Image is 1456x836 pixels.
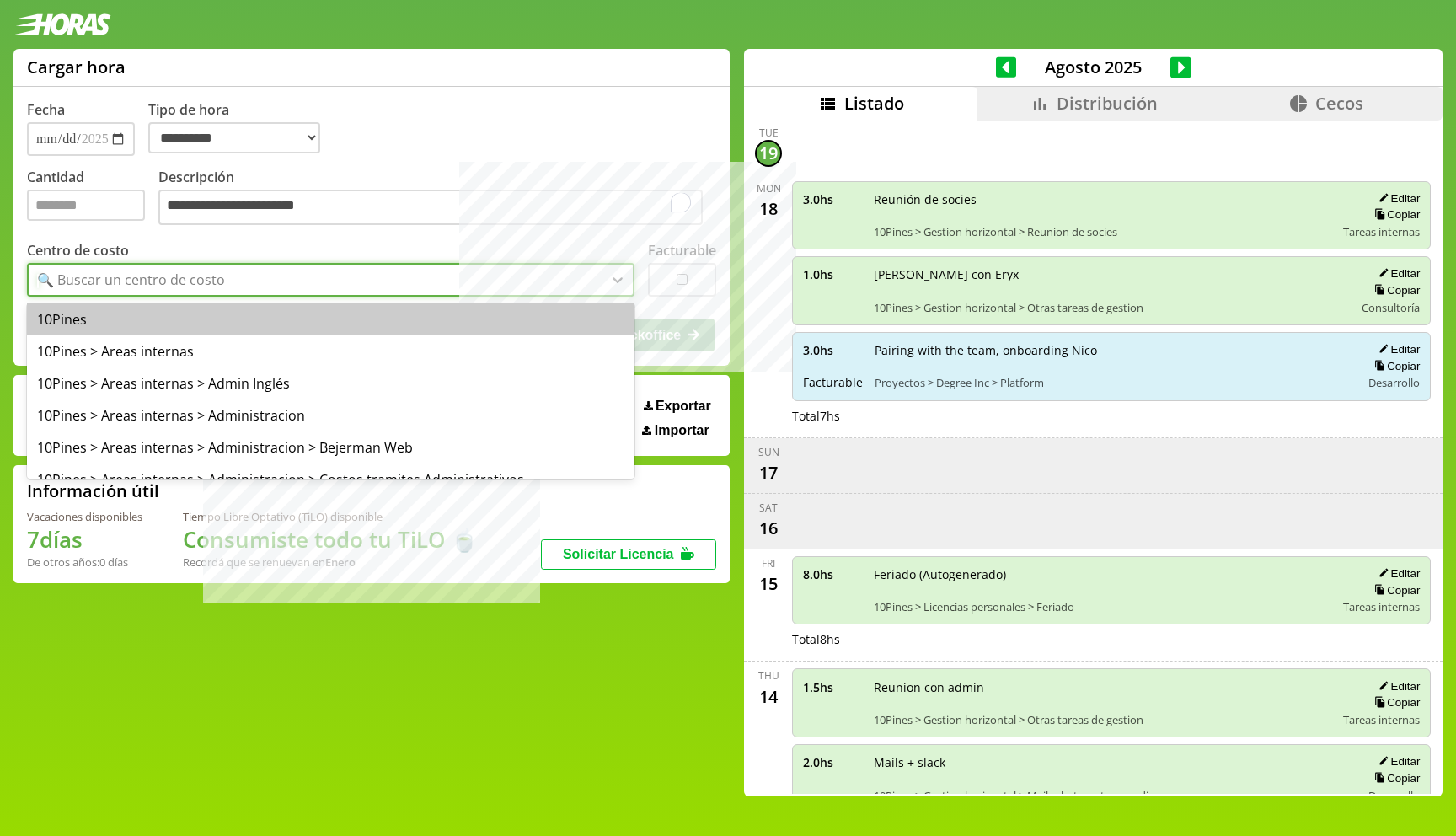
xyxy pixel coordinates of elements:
[655,423,709,438] span: Importar
[758,668,779,683] div: Thu
[755,683,782,710] div: 14
[27,464,634,496] div: 10Pines > Areas internas > Administracion > Costos tramites Administrativos
[27,431,634,464] div: 10Pines > Areas internas > Administracion > Bejerman Web
[148,100,334,156] label: Tipo de hora
[148,122,320,153] select: Tipo de hora
[792,408,1431,424] div: Total 7 hs
[874,191,1331,207] span: Reunión de socies
[37,271,225,289] div: 🔍 Buscar un centro de costo
[13,13,111,35] img: logotipo
[844,92,904,115] span: Listado
[1369,771,1420,785] button: Copiar
[803,566,862,582] span: 8.0 hs
[874,679,1331,695] span: Reunion con admin
[27,509,142,524] div: Vacaciones disponibles
[1016,56,1170,78] span: Agosto 2025
[27,303,634,335] div: 10Pines
[759,126,779,140] div: Tue
[803,679,862,695] span: 1.5 hs
[1057,92,1158,115] span: Distribución
[183,524,478,555] h1: Consumiste todo tu TiLO 🍵
[792,631,1431,647] div: Total 8 hs
[875,375,1349,390] span: Proyectos > Degree Inc > Platform
[755,459,782,486] div: 17
[1369,583,1420,598] button: Copiar
[874,599,1331,614] span: 10Pines > Licencias personales > Feriado
[874,266,1349,282] span: [PERSON_NAME] con Eryx
[758,445,779,459] div: Sun
[325,555,356,570] b: Enero
[639,398,716,415] button: Exportar
[874,300,1349,315] span: 10Pines > Gestion horizontal > Otras tareas de gestion
[803,342,863,358] span: 3.0 hs
[874,224,1331,239] span: 10Pines > Gestion horizontal > Reunion de socies
[1343,224,1420,239] span: Tareas internas
[1369,695,1420,710] button: Copiar
[803,266,862,282] span: 1.0 hs
[874,712,1331,727] span: 10Pines > Gestion horizontal > Otras tareas de gestion
[1343,712,1420,727] span: Tareas internas
[27,168,158,229] label: Cantidad
[1369,207,1420,222] button: Copiar
[755,196,782,222] div: 18
[648,241,716,260] label: Facturable
[27,555,142,570] div: De otros años: 0 días
[27,190,145,221] input: Cantidad
[803,754,862,770] span: 2.0 hs
[803,191,862,207] span: 3.0 hs
[1369,283,1420,297] button: Copiar
[541,539,716,570] button: Solicitar Licencia
[755,515,782,542] div: 16
[27,335,634,367] div: 10Pines > Areas internas
[27,399,634,431] div: 10Pines > Areas internas > Administracion
[874,754,1349,770] span: Mails + slack
[563,547,674,561] span: Solicitar Licencia
[1373,566,1420,581] button: Editar
[27,100,65,119] label: Fecha
[755,140,782,167] div: 19
[1373,266,1420,281] button: Editar
[158,190,703,225] textarea: To enrich screen reader interactions, please activate Accessibility in Grammarly extension settings
[757,181,781,196] div: Mon
[875,342,1349,358] span: Pairing with the team, onboarding Nico
[1368,375,1420,390] span: Desarrollo
[1373,191,1420,206] button: Editar
[656,399,711,414] span: Exportar
[27,480,159,502] h2: Información útil
[1373,679,1420,694] button: Editar
[803,374,863,390] span: Facturable
[183,555,478,570] div: Recordá que se renuevan en
[1369,359,1420,373] button: Copiar
[1373,342,1420,356] button: Editar
[762,556,775,571] div: Fri
[1373,754,1420,769] button: Editar
[874,566,1331,582] span: Feriado (Autogenerado)
[1315,92,1363,115] span: Cecos
[27,524,142,555] h1: 7 días
[158,168,716,229] label: Descripción
[755,571,782,598] div: 15
[27,56,126,78] h1: Cargar hora
[27,241,129,260] label: Centro de costo
[1368,788,1420,803] span: Desarrollo
[27,367,634,399] div: 10Pines > Areas internas > Admin Inglés
[1362,300,1420,315] span: Consultoría
[1343,599,1420,614] span: Tareas internas
[874,788,1349,803] span: 10Pines > Gestion horizontal > Mails chats y otros medios
[183,509,478,524] div: Tiempo Libre Optativo (TiLO) disponible
[744,121,1443,794] div: scrollable content
[759,501,778,515] div: Sat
